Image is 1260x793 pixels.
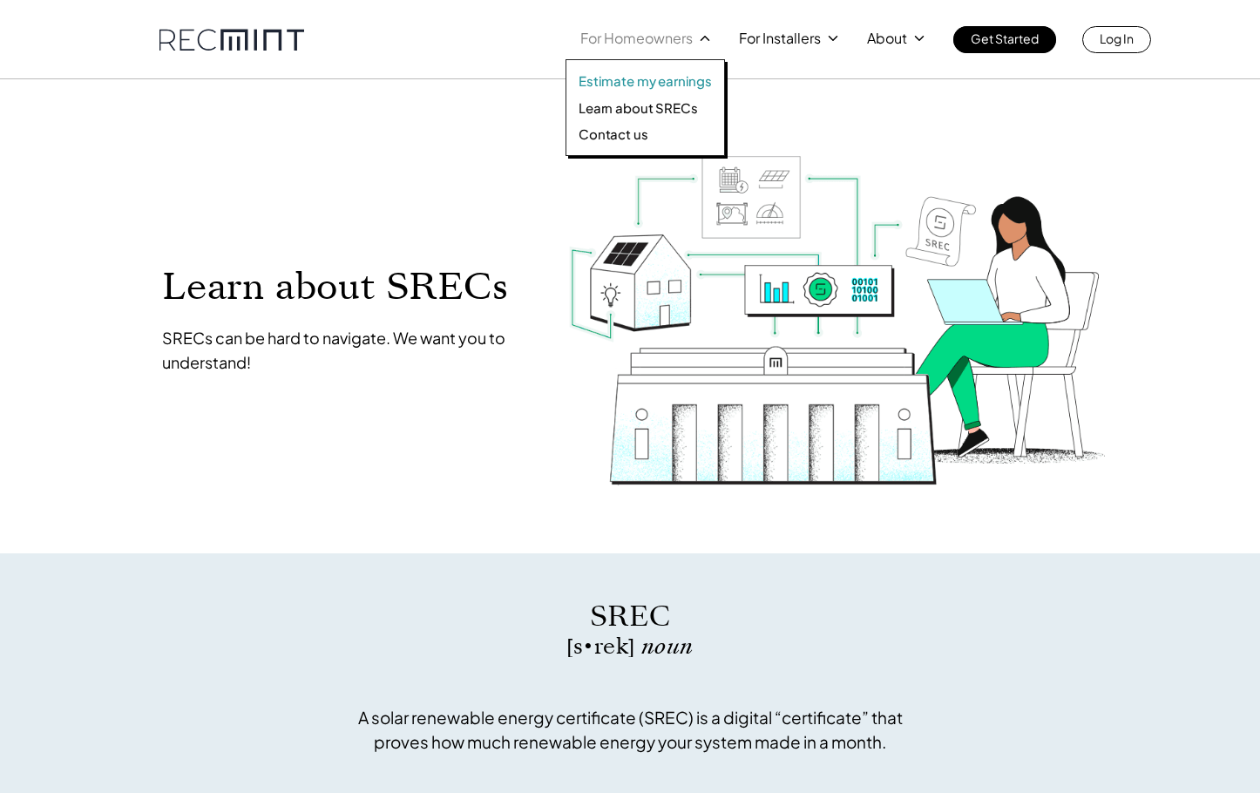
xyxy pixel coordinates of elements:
[641,631,694,661] span: noun
[579,125,648,143] p: Contact us
[739,26,821,51] p: For Installers
[1100,26,1134,51] p: Log In
[579,125,712,143] a: Contact us
[1082,26,1151,53] a: Log In
[347,597,913,636] p: SREC
[953,26,1056,53] a: Get Started
[579,72,712,90] a: Estimate my earnings
[162,267,533,306] p: Learn about SRECs
[579,99,712,117] a: Learn about SRECs
[162,326,533,375] p: SRECs can be hard to navigate. We want you to understand!
[971,26,1039,51] p: Get Started
[580,26,693,51] p: For Homeowners
[347,705,913,754] p: A solar renewable energy certificate (SREC) is a digital “certificate” that proves how much renew...
[347,636,913,657] p: [s • rek]
[867,26,907,51] p: About
[579,99,697,117] p: Learn about SRECs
